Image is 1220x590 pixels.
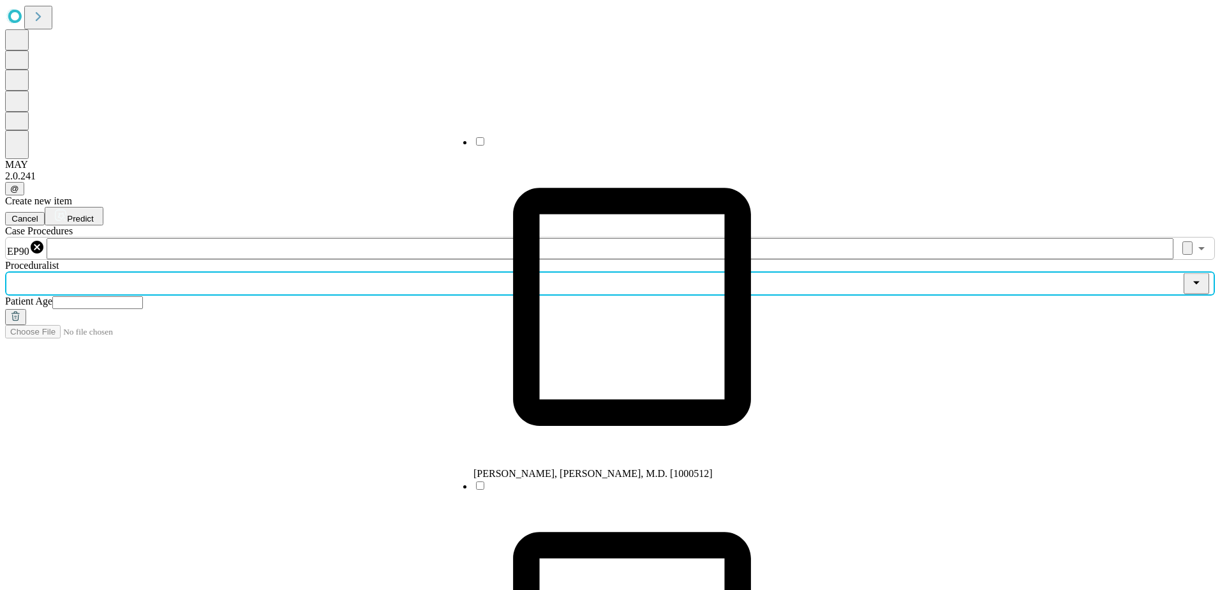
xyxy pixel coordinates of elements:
button: Cancel [5,212,45,225]
span: Proceduralist [5,260,59,271]
button: Clear [1182,241,1193,255]
div: 2.0.241 [5,170,1215,182]
button: Predict [45,207,103,225]
div: MAY [5,159,1215,170]
span: Scheduled Procedure [5,225,73,236]
span: EP90 [7,246,29,257]
button: Open [1193,239,1210,257]
span: Create new item [5,195,72,206]
span: Cancel [11,214,38,223]
button: Close [1184,273,1209,294]
span: Patient Age [5,296,52,306]
span: @ [10,184,19,193]
span: Predict [67,214,93,223]
button: @ [5,182,24,195]
div: EP90 [7,239,45,257]
span: [PERSON_NAME], [PERSON_NAME], M.D. [1000512] [473,468,713,479]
